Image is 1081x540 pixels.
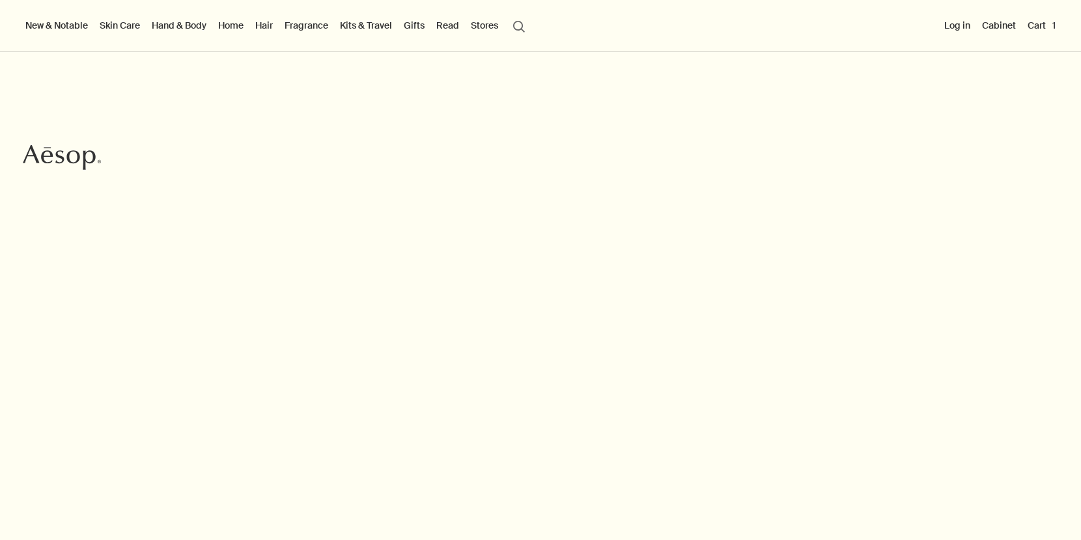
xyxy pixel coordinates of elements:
a: Fragrance [282,17,331,34]
button: Cart1 [1025,17,1058,34]
div: 1 / 2 [535,505,554,517]
a: Skin Care [97,17,143,34]
a: Home [216,17,246,34]
a: Hand & Body [149,17,209,34]
a: Aesop [23,144,101,174]
a: Cabinet [979,17,1018,34]
a: Gifts [401,17,427,34]
button: Stores [468,17,501,34]
button: next slide [559,502,578,520]
p: First introduced in [DATE], our Geranium Leaf Body Care range has grown into a quartet of verdant... [180,239,488,292]
a: Read [434,17,462,34]
button: New & Notable [23,17,91,34]
button: Log in [942,17,973,34]
a: Hair [253,17,275,34]
svg: Aesop [23,144,101,170]
button: previous slide [511,502,529,520]
button: pause [580,502,598,520]
h2: The perennial appeal of Geranium Leaf [180,177,488,229]
a: Discover Geranium Leaf [180,311,375,350]
a: Kits & Travel [337,17,395,34]
button: Open search [507,13,531,38]
h3: Evergreen exhilaration [180,152,488,167]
